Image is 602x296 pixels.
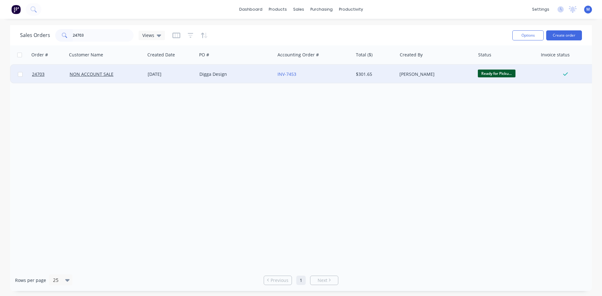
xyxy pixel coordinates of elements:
span: Views [142,32,154,39]
div: Created By [400,52,423,58]
span: Previous [271,277,288,283]
ul: Pagination [261,276,341,285]
a: dashboard [236,5,266,14]
div: [PERSON_NAME] [399,71,469,77]
div: Digga Design [199,71,269,77]
div: settings [529,5,552,14]
span: M [586,7,590,12]
div: $301.65 [356,71,393,77]
div: sales [290,5,307,14]
div: products [266,5,290,14]
div: Invoice status [541,52,570,58]
div: Created Date [147,52,175,58]
a: Page 1 is your current page [296,276,306,285]
a: Previous page [264,277,292,283]
div: Customer Name [69,52,103,58]
span: Rows per page [15,277,46,283]
div: purchasing [307,5,336,14]
div: Total ($) [356,52,372,58]
a: Next page [310,277,338,283]
div: [DATE] [148,71,194,77]
h1: Sales Orders [20,32,50,38]
img: Factory [11,5,21,14]
div: Status [478,52,491,58]
a: 24703 [32,65,70,84]
div: Accounting Order # [277,52,319,58]
span: Next [318,277,327,283]
div: productivity [336,5,366,14]
button: Create order [546,30,582,40]
button: Options [512,30,544,40]
input: Search... [73,29,134,42]
div: PO # [199,52,209,58]
a: INV-7453 [277,71,296,77]
span: 24703 [32,71,45,77]
span: Ready for Picku... [478,70,515,77]
a: NON ACCOUNT SALE [70,71,114,77]
div: Order # [31,52,48,58]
